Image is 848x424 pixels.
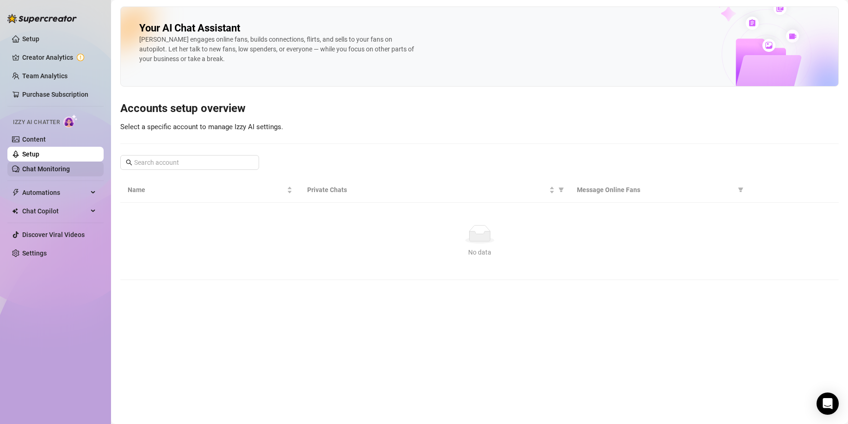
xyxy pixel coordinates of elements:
[817,393,839,415] div: Open Intercom Messenger
[22,72,68,80] a: Team Analytics
[13,118,60,127] span: Izzy AI Chatter
[22,136,46,143] a: Content
[557,183,566,197] span: filter
[120,101,839,116] h3: Accounts setup overview
[22,91,88,98] a: Purchase Subscription
[577,185,734,195] span: Message Online Fans
[12,208,18,214] img: Chat Copilot
[558,187,564,193] span: filter
[120,177,300,203] th: Name
[22,249,47,257] a: Settings
[126,159,132,166] span: search
[300,177,569,203] th: Private Chats
[22,35,39,43] a: Setup
[736,183,745,197] span: filter
[22,231,85,238] a: Discover Viral Videos
[307,185,547,195] span: Private Chats
[22,150,39,158] a: Setup
[134,157,246,168] input: Search account
[120,123,283,131] span: Select a specific account to manage Izzy AI settings.
[22,204,88,218] span: Chat Copilot
[738,187,743,193] span: filter
[63,114,78,128] img: AI Chatter
[7,14,77,23] img: logo-BBDzfeDw.svg
[22,165,70,173] a: Chat Monitoring
[12,189,19,196] span: thunderbolt
[22,50,96,65] a: Creator Analytics exclamation-circle
[128,185,285,195] span: Name
[139,22,240,35] h2: Your AI Chat Assistant
[131,247,828,257] div: No data
[22,185,88,200] span: Automations
[139,35,417,64] div: [PERSON_NAME] engages online fans, builds connections, flirts, and sells to your fans on autopilo...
